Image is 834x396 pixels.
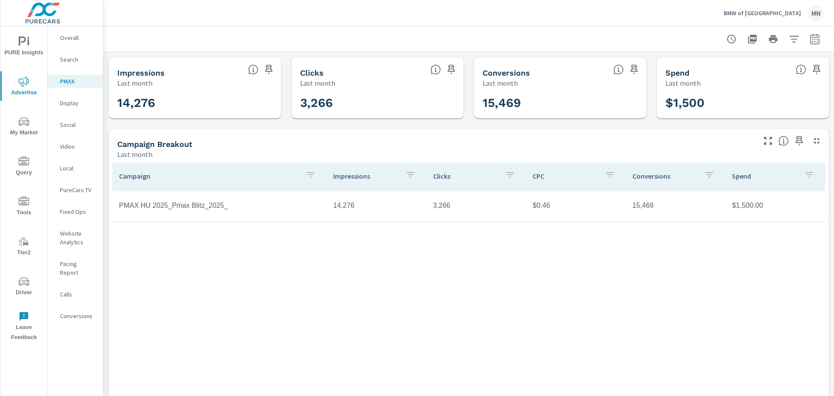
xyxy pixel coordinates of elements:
[60,55,96,64] p: Search
[426,195,526,216] td: 3,266
[60,207,96,216] p: Fixed Ops
[3,311,45,343] span: Leave Feedback
[48,31,103,44] div: Overall
[48,53,103,66] div: Search
[764,30,782,48] button: Print Report
[48,162,103,175] div: Local
[60,99,96,107] p: Display
[433,172,498,180] p: Clicks
[526,195,625,216] td: $0.46
[48,75,103,88] div: PMAX
[60,77,96,86] p: PMAX
[48,140,103,153] div: Video
[665,78,701,88] p: Last month
[60,164,96,173] p: Local
[665,68,689,77] h5: Spend
[533,172,598,180] p: CPC
[48,288,103,301] div: Calls
[326,195,426,216] td: 14,276
[3,77,45,98] span: Advertise
[48,227,103,249] div: Website Analytics
[796,64,806,75] span: The amount of money spent on advertising during the period.
[117,140,192,149] h5: Campaign Breakout
[792,134,806,148] span: Save this to your personalized report
[60,260,96,277] p: Pacing Report
[444,63,458,77] span: Save this to your personalized report
[483,96,638,110] h3: 15,469
[300,68,324,77] h5: Clicks
[48,257,103,279] div: Pacing Report
[3,116,45,138] span: My Market
[300,78,335,88] p: Last month
[60,120,96,129] p: Social
[48,183,103,196] div: PureCars TV
[3,236,45,258] span: Tier2
[248,64,258,75] span: The number of times an ad was shown on your behalf.
[333,172,398,180] p: Impressions
[778,136,789,146] span: This is a summary of PMAX performance results by campaign. Each column can be sorted.
[262,63,276,77] span: Save this to your personalized report
[483,68,530,77] h5: Conversions
[761,134,775,148] button: Make Fullscreen
[117,68,165,77] h5: Impressions
[0,26,47,346] div: nav menu
[48,309,103,323] div: Conversions
[3,156,45,178] span: Query
[483,78,518,88] p: Last month
[112,195,326,216] td: PMAX HU 2025_Pmax Blitz_2025_
[3,276,45,298] span: Driver
[632,172,698,180] p: Conversions
[808,5,824,21] div: MN
[48,97,103,110] div: Display
[48,118,103,131] div: Social
[300,96,455,110] h3: 3,266
[725,195,825,216] td: $1,500.00
[48,205,103,218] div: Fixed Ops
[810,134,824,148] button: Minimize Widget
[60,229,96,246] p: Website Analytics
[665,96,821,110] h3: $1,500
[613,64,624,75] span: Total Conversions include Actions, Leads and Unmapped.
[60,186,96,194] p: PureCars TV
[785,30,803,48] button: Apply Filters
[3,37,45,58] span: PURE Insights
[810,63,824,77] span: Save this to your personalized report
[117,78,152,88] p: Last month
[117,149,152,160] p: Last month
[3,196,45,218] span: Tools
[430,64,441,75] span: The number of times an ad was clicked by a consumer.
[60,33,96,42] p: Overall
[724,9,801,17] p: BMW of [GEOGRAPHIC_DATA]
[744,30,761,48] button: "Export Report to PDF"
[806,30,824,48] button: Select Date Range
[117,96,272,110] h3: 14,276
[732,172,797,180] p: Spend
[60,290,96,299] p: Calls
[119,172,298,180] p: Campaign
[60,312,96,320] p: Conversions
[625,195,725,216] td: 15,469
[60,142,96,151] p: Video
[627,63,641,77] span: Save this to your personalized report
